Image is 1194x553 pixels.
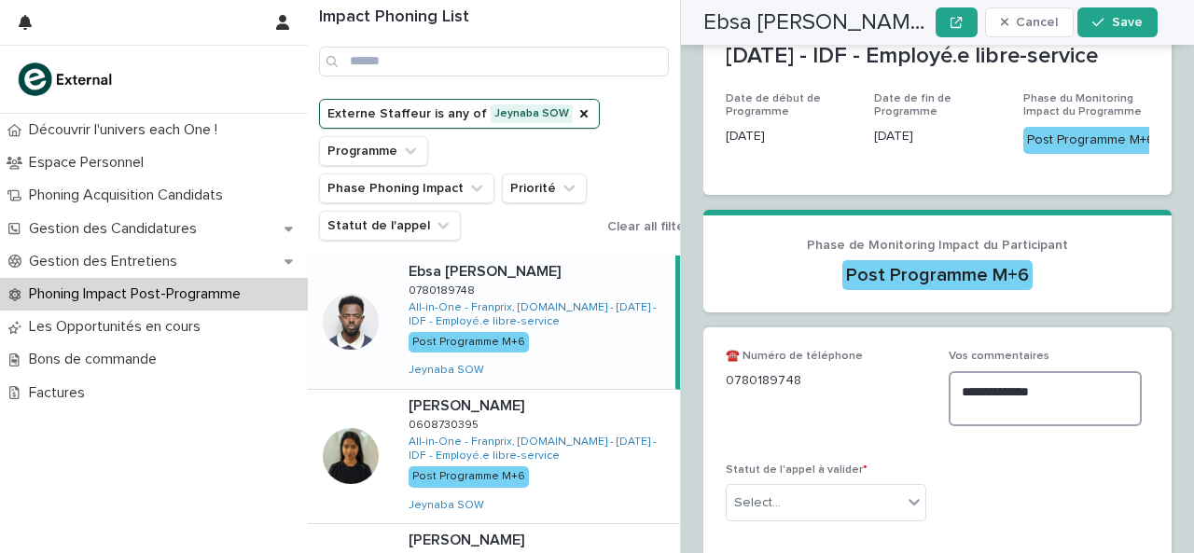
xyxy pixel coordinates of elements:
button: Programme [319,136,428,166]
p: Phoning Acquisition Candidats [21,187,238,204]
p: Ebsa [PERSON_NAME] [409,259,564,281]
span: Cancel [1016,16,1058,29]
span: Phase du Monitoring Impact du Programme [1023,93,1142,118]
span: Save [1112,16,1143,29]
div: Select... [734,493,781,513]
p: Factures [21,384,100,402]
button: Phase Phoning Impact [319,173,494,203]
button: Save [1077,7,1157,37]
span: Phase de Monitoring Impact du Participant [807,239,1068,252]
p: 0780189748 [409,281,479,297]
p: Les Opportunités en cours [21,318,215,336]
p: 0780189748 [726,371,926,391]
span: Statut de l'appel à valider [726,464,868,476]
p: Découvrir l'univers each One ! [21,121,232,139]
p: [DATE] [874,127,1000,146]
span: Clear all filters [607,220,696,233]
h2: Ebsa [PERSON_NAME] [703,9,928,36]
span: ☎️ Numéro de téléphone [726,351,863,362]
div: Post Programme M+6 [409,332,529,353]
h1: Impact Phoning List [319,7,669,28]
p: Bons de commande [21,351,172,368]
p: Phoning Impact Post-Programme [21,285,256,303]
a: Ebsa [PERSON_NAME]Ebsa [PERSON_NAME] 07801897480780189748 All-in-One - Franprix, [DOMAIN_NAME] - ... [308,256,680,390]
a: Jeynaba SOW [409,364,484,377]
div: Post Programme M+6 [409,466,529,487]
span: Date de début de Programme [726,93,821,118]
p: [PERSON_NAME] [409,528,528,549]
input: Search [319,47,669,76]
a: All-in-One - Franprix, [DOMAIN_NAME] - [DATE] - IDF - Employé.e libre-service [409,435,673,463]
a: All-in-One - Franprix, [DOMAIN_NAME] - [DATE] - IDF - Employé.e libre-service [409,301,668,328]
p: Espace Personnel [21,154,159,172]
div: Post Programme M+6 [1023,127,1159,154]
div: Post Programme M+6 [842,260,1033,290]
span: Date de fin de Programme [874,93,951,118]
button: Cancel [985,7,1075,37]
p: [DATE] [726,127,852,146]
p: 0608730395 [409,415,482,432]
span: Vos commentaires [949,351,1049,362]
button: Clear all filters [600,213,696,241]
button: Statut de l'appel [319,211,461,241]
p: Gestion des Entretiens [21,253,192,270]
img: bc51vvfgR2QLHU84CWIQ [15,61,118,98]
p: Gestion des Candidatures [21,220,212,238]
button: Priorité [502,173,587,203]
button: Externe Staffeur [319,99,600,129]
a: Jeynaba SOW [409,499,484,512]
p: [PERSON_NAME] [409,394,528,415]
a: [PERSON_NAME][PERSON_NAME] 06087303950608730395 All-in-One - Franprix, [DOMAIN_NAME] - [DATE] - I... [308,390,680,524]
